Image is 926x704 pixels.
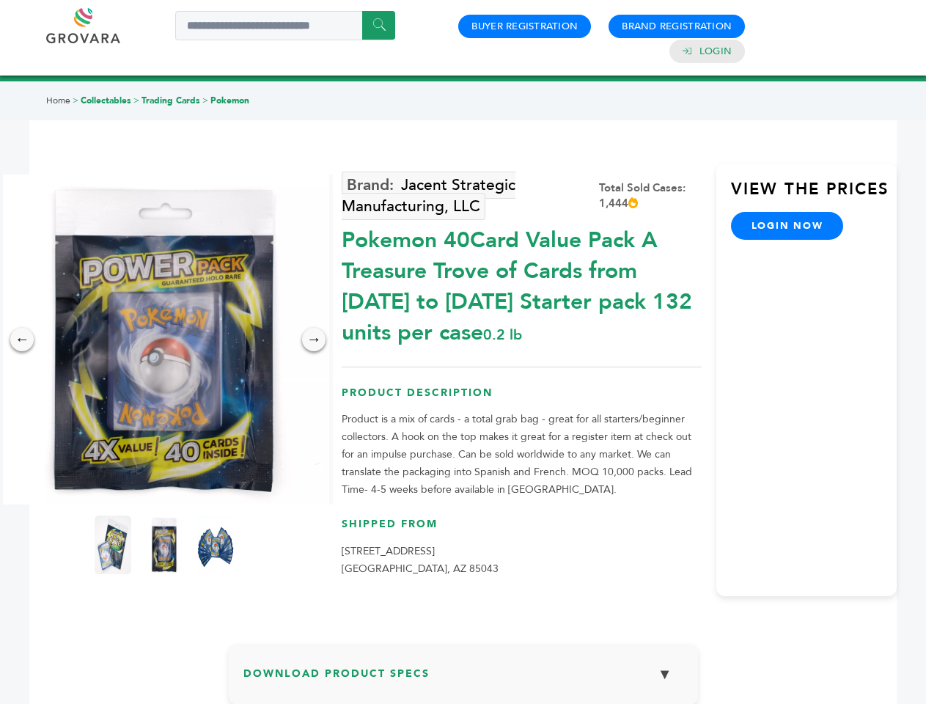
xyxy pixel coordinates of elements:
p: [STREET_ADDRESS] [GEOGRAPHIC_DATA], AZ 85043 [342,543,702,578]
img: Pokemon 40-Card Value Pack – A Treasure Trove of Cards from 1996 to 2024 - Starter pack! 132 unit... [146,516,183,574]
span: > [133,95,139,106]
a: Home [46,95,70,106]
input: Search a product or brand... [175,11,395,40]
a: Login [699,45,732,58]
img: Pokemon 40-Card Value Pack – A Treasure Trove of Cards from 1996 to 2024 - Starter pack! 132 unit... [95,516,131,574]
h3: Product Description [342,386,702,411]
div: ← [10,328,34,351]
h3: View the Prices [731,178,897,212]
div: Pokemon 40Card Value Pack A Treasure Trove of Cards from [DATE] to [DATE] Starter pack 132 units ... [342,218,702,348]
a: Buyer Registration [471,20,578,33]
a: Brand Registration [622,20,732,33]
h3: Shipped From [342,517,702,543]
div: Total Sold Cases: 1,444 [599,180,702,211]
span: > [202,95,208,106]
p: Product is a mix of cards - a total grab bag - great for all starters/beginner collectors. A hook... [342,411,702,499]
h3: Download Product Specs [243,659,683,701]
span: > [73,95,78,106]
a: login now [731,212,844,240]
a: Jacent Strategic Manufacturing, LLC [342,172,515,220]
a: Pokemon [210,95,249,106]
img: Pokemon 40-Card Value Pack – A Treasure Trove of Cards from 1996 to 2024 - Starter pack! 132 unit... [197,516,234,574]
div: → [302,328,326,351]
a: Collectables [81,95,131,106]
span: 0.2 lb [483,325,522,345]
button: ▼ [647,659,683,690]
a: Trading Cards [142,95,200,106]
